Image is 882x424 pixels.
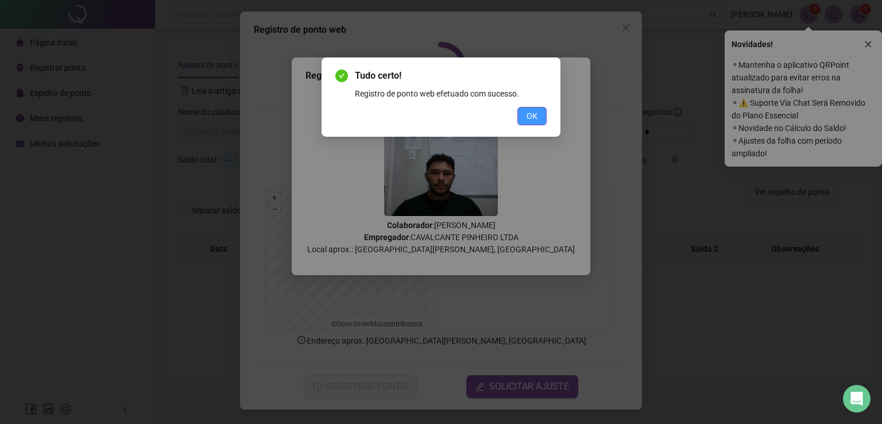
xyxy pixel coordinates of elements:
[335,70,348,82] span: check-circle
[517,107,547,125] button: OK
[843,385,871,413] div: Open Intercom Messenger
[527,110,537,122] span: OK
[355,87,547,100] div: Registro de ponto web efetuado com sucesso.
[355,69,547,83] span: Tudo certo!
